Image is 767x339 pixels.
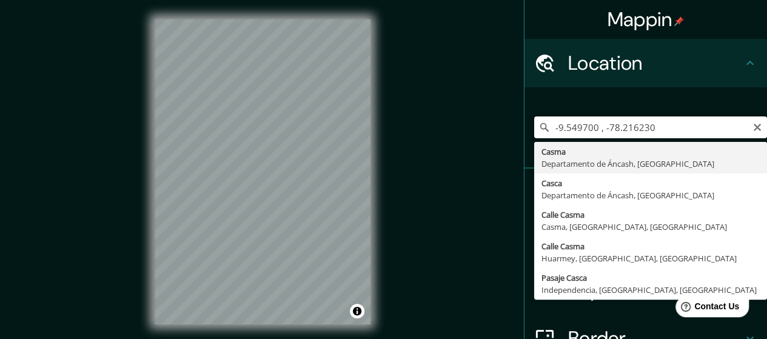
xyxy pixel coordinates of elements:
div: Independencia, [GEOGRAPHIC_DATA], [GEOGRAPHIC_DATA] [541,284,760,296]
canvas: Map [155,19,370,324]
div: Casma [541,146,760,158]
h4: Mappin [608,7,685,32]
div: Departamento de Áncash, [GEOGRAPHIC_DATA] [541,189,760,201]
div: Location [524,39,767,87]
img: pin-icon.png [674,16,684,26]
div: Pins [524,169,767,217]
input: Pick your city or area [534,116,767,138]
div: Casma, [GEOGRAPHIC_DATA], [GEOGRAPHIC_DATA] [541,221,760,233]
button: Toggle attribution [350,304,364,318]
div: Casca [541,177,760,189]
div: Calle Casma [541,209,760,221]
div: Pasaje Casca [541,272,760,284]
button: Clear [752,121,762,132]
h4: Location [568,51,743,75]
div: Calle Casma [541,240,760,252]
div: Style [524,217,767,266]
h4: Layout [568,278,743,302]
div: Huarmey, [GEOGRAPHIC_DATA], [GEOGRAPHIC_DATA] [541,252,760,264]
div: Layout [524,266,767,314]
div: Departamento de Áncash, [GEOGRAPHIC_DATA] [541,158,760,170]
iframe: Help widget launcher [659,292,754,326]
